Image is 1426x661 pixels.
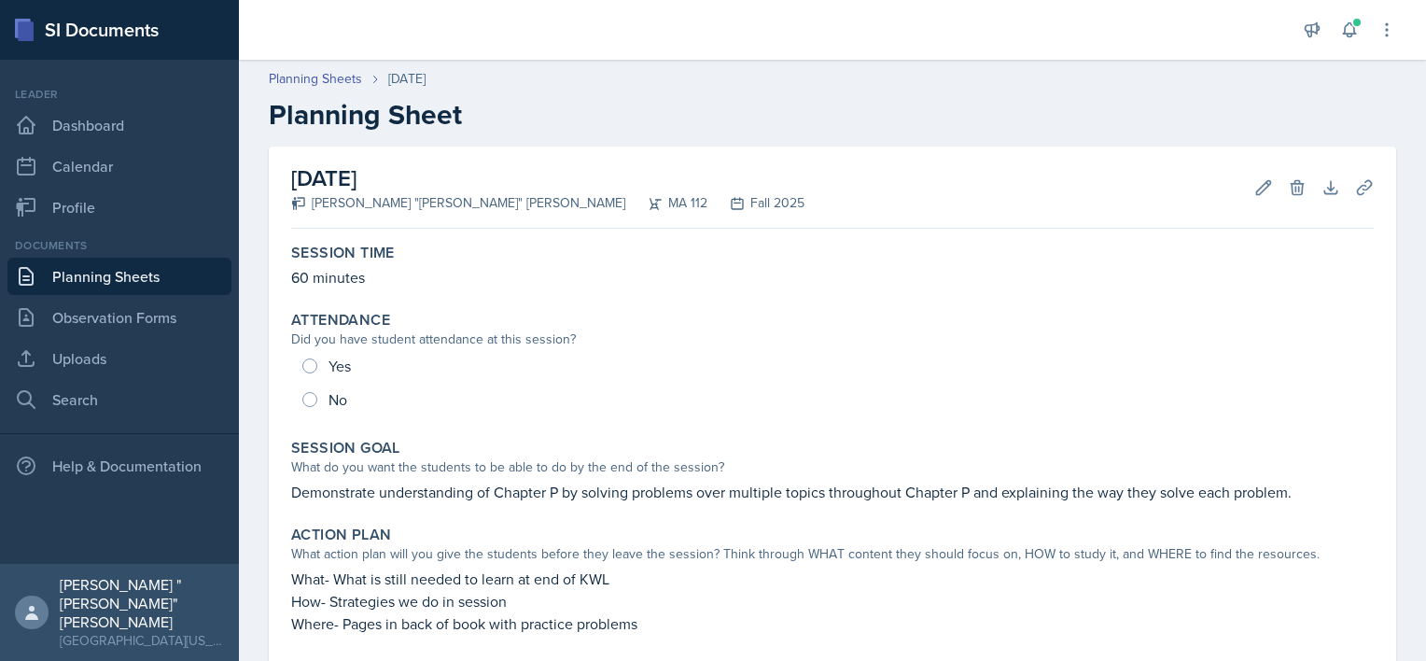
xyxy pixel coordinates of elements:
div: Fall 2025 [707,193,804,213]
label: Action Plan [291,526,391,544]
p: What- What is still needed to learn at end of KWL [291,568,1374,590]
a: Search [7,381,231,418]
p: How- Strategies we do in session [291,590,1374,612]
div: [GEOGRAPHIC_DATA][US_STATE] in [GEOGRAPHIC_DATA] [60,631,224,650]
p: Where- Pages in back of book with practice problems [291,612,1374,635]
div: [DATE] [388,69,426,89]
label: Session Time [291,244,395,262]
label: Session Goal [291,439,400,457]
a: Profile [7,189,231,226]
a: Uploads [7,340,231,377]
div: What do you want the students to be able to do by the end of the session? [291,457,1374,477]
label: Attendance [291,311,390,330]
div: Help & Documentation [7,447,231,485]
p: Demonstrate understanding of Chapter P by solving problems over multiple topics throughout Chapte... [291,481,1374,503]
div: [PERSON_NAME] "[PERSON_NAME]" [PERSON_NAME] [291,193,625,213]
div: MA 112 [625,193,707,213]
div: Documents [7,237,231,254]
a: Planning Sheets [269,69,362,89]
a: Calendar [7,148,231,185]
h2: Planning Sheet [269,98,1396,132]
div: [PERSON_NAME] "[PERSON_NAME]" [PERSON_NAME] [60,575,224,631]
a: Planning Sheets [7,258,231,295]
a: Dashboard [7,106,231,144]
div: What action plan will you give the students before they leave the session? Think through WHAT con... [291,544,1374,564]
a: Observation Forms [7,299,231,336]
h2: [DATE] [291,162,804,195]
div: Did you have student attendance at this session? [291,330,1374,349]
div: Leader [7,86,231,103]
p: 60 minutes [291,266,1374,288]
